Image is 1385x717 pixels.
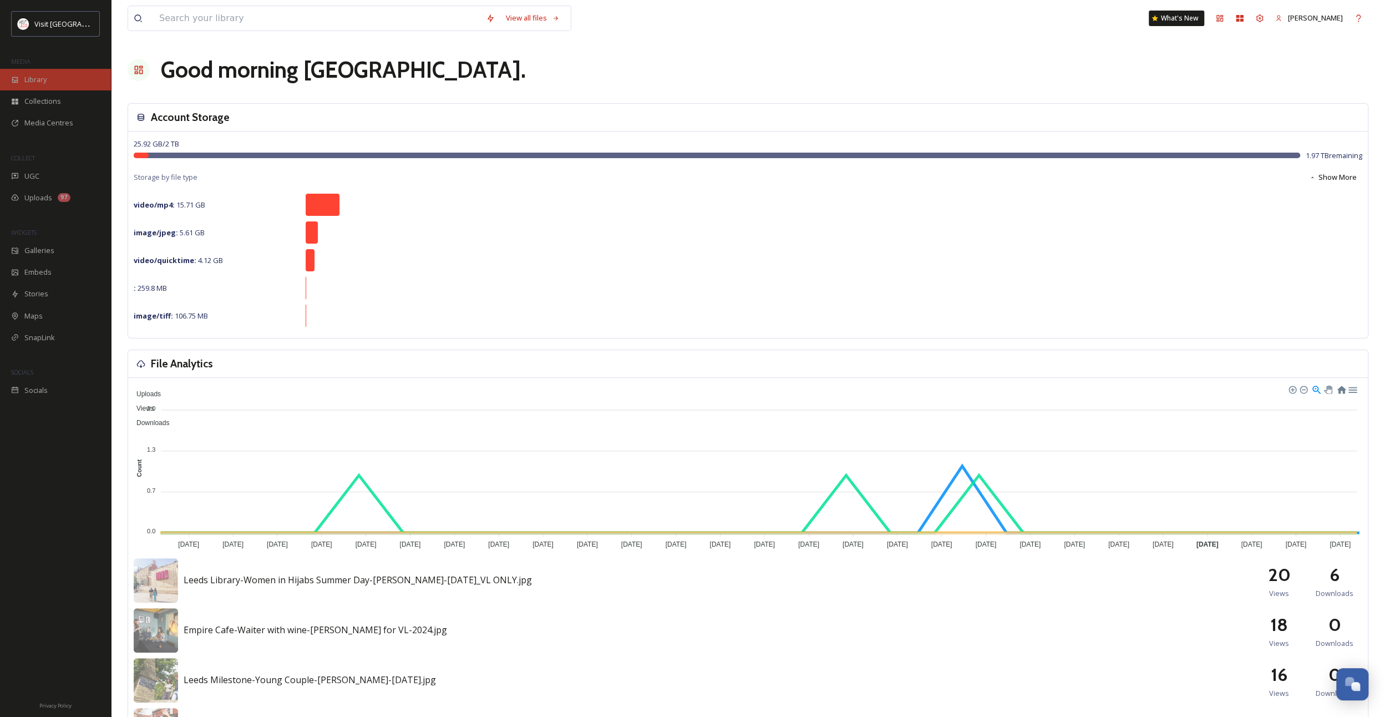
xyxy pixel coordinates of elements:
span: Leeds Milestone-Young Couple-[PERSON_NAME]-[DATE].jpg [184,674,436,686]
div: Zoom Out [1299,385,1307,393]
tspan: [DATE] [975,541,996,548]
h2: 0 [1328,612,1341,638]
h2: 20 [1268,562,1291,588]
tspan: [DATE] [488,541,509,548]
span: Uploads [24,193,52,203]
img: 46ff4dbc-7c4d-4857-84b7-8b24a9086526.jpg [134,658,178,703]
tspan: [DATE] [532,541,554,548]
a: What's New [1149,11,1204,26]
tspan: [DATE] [400,541,421,548]
span: Downloads [128,419,169,427]
span: Visit [GEOGRAPHIC_DATA] [34,18,120,29]
tspan: [DATE] [621,541,642,548]
span: Views [1269,638,1289,649]
tspan: 0.7 [147,487,155,494]
tspan: [DATE] [1285,541,1306,548]
span: 15.71 GB [134,200,205,210]
h2: 0 [1328,662,1341,688]
tspan: [DATE] [1153,541,1174,548]
span: Stories [24,289,48,299]
span: Downloads [1316,638,1353,649]
tspan: 2.0 [147,405,155,412]
span: Uploads [128,390,161,398]
span: SOCIALS [11,368,33,376]
h3: Account Storage [151,109,230,125]
span: [PERSON_NAME] [1288,13,1343,23]
button: Show More [1303,166,1362,188]
span: UGC [24,171,39,181]
span: WIDGETS [11,228,37,236]
span: Media Centres [24,118,73,128]
img: download%20(3).png [18,18,29,29]
tspan: [DATE] [267,541,288,548]
h1: Good morning [GEOGRAPHIC_DATA] . [161,53,526,87]
strong: : [134,283,136,293]
a: [PERSON_NAME] [1270,7,1348,29]
span: 259.8 MB [134,283,167,293]
span: Downloads [1316,588,1353,599]
img: 6c6e615e-f823-4de8-b816-69469397eb1a.jpg [134,558,178,603]
h3: File Analytics [151,356,213,372]
tspan: [DATE] [1330,541,1351,548]
tspan: [DATE] [577,541,598,548]
tspan: [DATE] [178,541,199,548]
span: Privacy Policy [39,702,72,709]
tspan: [DATE] [1241,541,1262,548]
strong: image/tiff : [134,311,173,321]
tspan: [DATE] [444,541,465,548]
span: Views [1269,588,1289,599]
tspan: [DATE] [1019,541,1041,548]
tspan: [DATE] [754,541,775,548]
tspan: [DATE] [709,541,730,548]
h2: 18 [1270,612,1288,638]
span: Views [1269,688,1289,699]
tspan: 0.0 [147,528,155,534]
span: 4.12 GB [134,255,223,265]
tspan: [DATE] [1064,541,1085,548]
tspan: [DATE] [666,541,687,548]
span: Storage by file type [134,172,197,183]
input: Search your library [154,6,480,31]
span: Downloads [1316,688,1353,699]
span: MEDIA [11,57,31,65]
tspan: [DATE] [1108,541,1129,548]
h2: 16 [1271,662,1287,688]
strong: video/mp4 : [134,200,175,210]
span: 106.75 MB [134,311,208,321]
span: COLLECT [11,154,35,162]
span: Embeds [24,267,52,277]
span: Empire Cafe-Waiter with wine-[PERSON_NAME] for VL-2024.jpg [184,624,447,636]
img: 0315020b-80cd-42e2-9c3f-0e036428f776.jpg [134,608,178,653]
a: Privacy Policy [39,698,72,711]
tspan: 1.3 [147,446,155,453]
span: 25.92 GB / 2 TB [134,139,179,149]
tspan: [DATE] [931,541,952,548]
tspan: [DATE] [843,541,864,548]
span: Maps [24,311,43,321]
span: SnapLink [24,332,55,343]
div: Panning [1324,386,1331,392]
strong: video/quicktime : [134,255,196,265]
div: Selection Zoom [1311,384,1321,393]
a: View all files [500,7,565,29]
span: 5.61 GB [134,228,205,238]
span: Galleries [24,245,54,256]
tspan: [DATE] [222,541,243,548]
strong: image/jpeg : [134,228,178,238]
h2: 6 [1330,562,1340,588]
tspan: [DATE] [798,541,819,548]
button: Open Chat [1336,668,1368,700]
text: Count [136,459,143,477]
div: 97 [58,193,70,202]
span: Collections [24,96,61,107]
div: Reset Zoom [1336,384,1346,393]
tspan: [DATE] [1196,541,1219,548]
span: Leeds Library-Women in Hijabs Summer Day-[PERSON_NAME]-[DATE]_VL ONLY.jpg [184,574,532,586]
div: Zoom In [1288,385,1296,393]
span: Views [128,405,154,412]
span: 1.97 TB remaining [1306,150,1362,161]
span: Socials [24,385,48,396]
div: Menu [1347,384,1357,393]
tspan: [DATE] [887,541,908,548]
